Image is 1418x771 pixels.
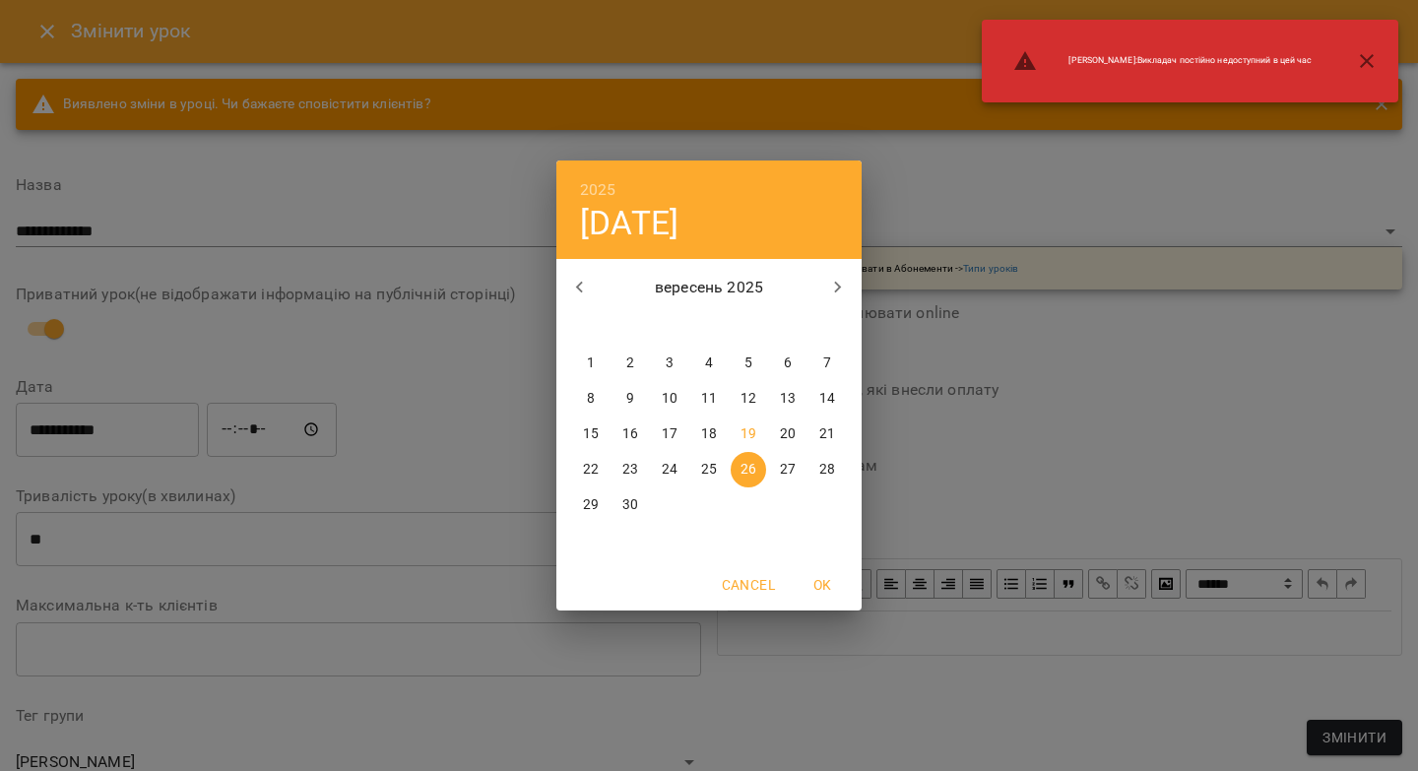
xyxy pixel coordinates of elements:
[580,203,678,243] button: [DATE]
[799,573,846,597] span: OK
[573,452,609,487] button: 22
[731,417,766,452] button: 19
[652,346,687,381] button: 3
[731,346,766,381] button: 5
[780,389,796,409] p: 13
[701,460,717,480] p: 25
[612,381,648,417] button: 9
[770,452,806,487] button: 27
[705,353,713,373] p: 4
[622,460,638,480] p: 23
[691,346,727,381] button: 4
[666,353,674,373] p: 3
[809,452,845,487] button: 28
[780,424,796,444] p: 20
[770,417,806,452] button: 20
[573,381,609,417] button: 8
[770,381,806,417] button: 13
[583,495,599,515] p: 29
[587,353,595,373] p: 1
[819,424,835,444] p: 21
[731,452,766,487] button: 26
[809,346,845,381] button: 7
[791,567,854,603] button: OK
[652,452,687,487] button: 24
[780,460,796,480] p: 27
[722,573,775,597] span: Cancel
[612,417,648,452] button: 16
[587,389,595,409] p: 8
[741,424,756,444] p: 19
[809,381,845,417] button: 14
[612,487,648,523] button: 30
[770,346,806,381] button: 6
[809,316,845,336] span: нд
[731,381,766,417] button: 12
[583,424,599,444] p: 15
[604,276,815,299] p: вересень 2025
[612,452,648,487] button: 23
[784,353,792,373] p: 6
[809,417,845,452] button: 21
[744,353,752,373] p: 5
[770,316,806,336] span: сб
[622,495,638,515] p: 30
[691,316,727,336] span: чт
[819,389,835,409] p: 14
[691,452,727,487] button: 25
[741,389,756,409] p: 12
[612,316,648,336] span: вт
[626,353,634,373] p: 2
[691,417,727,452] button: 18
[662,460,677,480] p: 24
[823,353,831,373] p: 7
[819,460,835,480] p: 28
[622,424,638,444] p: 16
[580,176,616,204] button: 2025
[652,417,687,452] button: 17
[573,346,609,381] button: 1
[612,346,648,381] button: 2
[573,417,609,452] button: 15
[691,381,727,417] button: 11
[662,389,677,409] p: 10
[583,460,599,480] p: 22
[741,460,756,480] p: 26
[652,381,687,417] button: 10
[701,424,717,444] p: 18
[662,424,677,444] p: 17
[573,316,609,336] span: пн
[714,567,783,603] button: Cancel
[731,316,766,336] span: пт
[701,389,717,409] p: 11
[626,389,634,409] p: 9
[573,487,609,523] button: 29
[998,41,1327,81] li: [PERSON_NAME] : Викладач постійно недоступний в цей час
[652,316,687,336] span: ср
